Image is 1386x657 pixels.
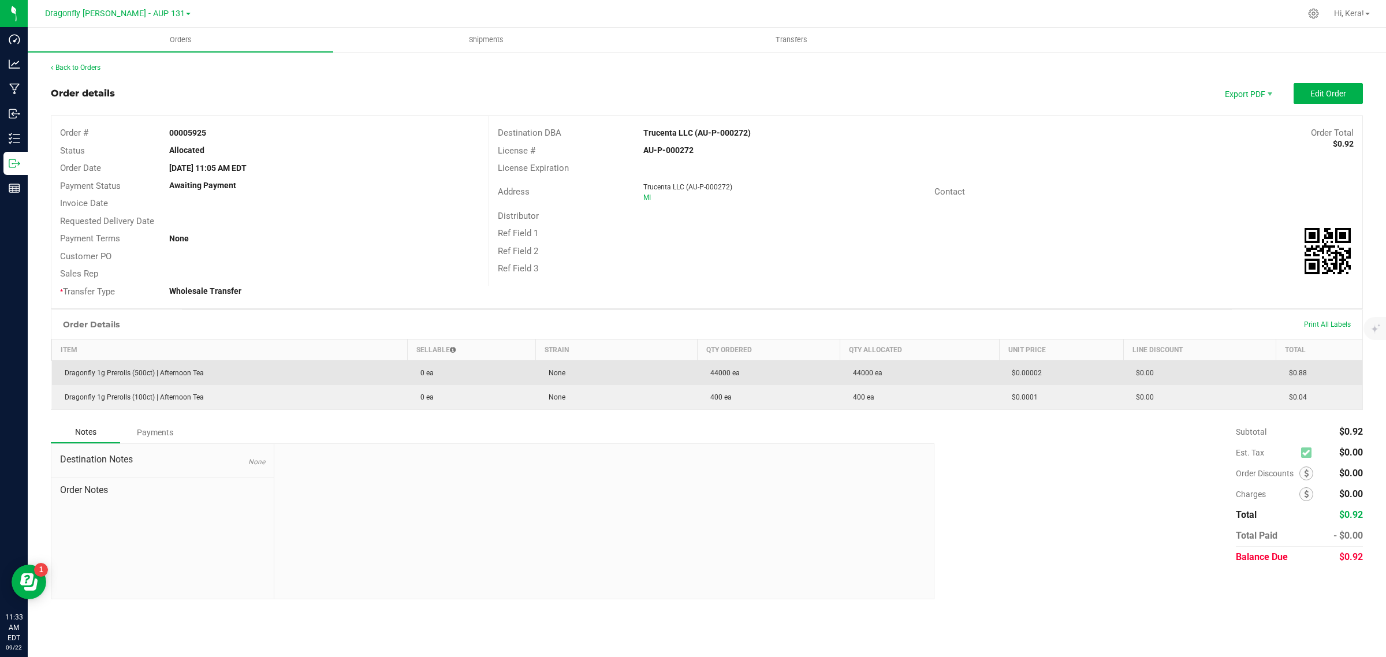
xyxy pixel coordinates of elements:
a: Orders [28,28,333,52]
span: None [248,458,265,466]
span: License Expiration [498,163,569,173]
li: Export PDF [1213,83,1282,104]
span: Dragonfly [PERSON_NAME] - AUP 131 [45,9,185,18]
span: None [543,393,565,401]
span: $0.92 [1339,426,1363,437]
span: Balance Due [1236,551,1288,562]
th: Total [1276,339,1362,361]
span: None [543,369,565,377]
span: Payment Status [60,181,121,191]
th: Strain [536,339,698,361]
span: $0.88 [1283,369,1307,377]
h1: Order Details [63,320,120,329]
span: Status [60,145,85,156]
th: Qty Allocated [840,339,1000,361]
strong: AU-P-000272 [643,145,694,155]
a: Transfers [639,28,944,52]
span: Transfer Type [60,286,115,297]
inline-svg: Dashboard [9,33,20,45]
span: $0.00002 [1006,369,1042,377]
span: $0.00 [1339,488,1363,499]
span: Hi, Kera! [1334,9,1364,18]
inline-svg: Manufacturing [9,83,20,95]
span: $0.00 [1130,393,1154,401]
span: $0.0001 [1006,393,1038,401]
strong: [DATE] 11:05 AM EDT [169,163,247,173]
span: Order Date [60,163,101,173]
span: Customer PO [60,251,111,262]
inline-svg: Inventory [9,133,20,144]
span: Charges [1236,490,1299,499]
span: Total [1236,509,1257,520]
strong: $0.92 [1333,139,1354,148]
strong: 00005925 [169,128,206,137]
span: Order # [60,128,88,138]
span: $0.92 [1339,551,1363,562]
span: Invoice Date [60,198,108,208]
span: Requested Delivery Date [60,216,154,226]
span: Order Discounts [1236,469,1299,478]
strong: Allocated [169,145,204,155]
inline-svg: Reports [9,182,20,194]
th: Sellable [408,339,536,361]
iframe: Resource center unread badge [34,563,48,577]
span: $0.04 [1283,393,1307,401]
div: Notes [51,421,120,443]
th: Qty Ordered [698,339,840,361]
span: Orders [154,35,207,45]
span: 400 ea [705,393,732,401]
span: Contact [934,186,965,197]
span: Subtotal [1236,427,1266,436]
span: 0 ea [415,369,434,377]
a: Back to Orders [51,64,100,72]
span: $0.92 [1339,509,1363,520]
span: Distributor [498,211,539,221]
span: Ref Field 3 [498,263,538,274]
span: Transfers [760,35,823,45]
span: Payment Terms [60,233,120,244]
inline-svg: Analytics [9,58,20,70]
span: 0 ea [415,393,434,401]
span: Ref Field 1 [498,228,538,238]
span: Est. Tax [1236,448,1296,457]
strong: Awaiting Payment [169,181,236,190]
iframe: Resource center [12,565,46,599]
span: Calculate excise tax [1301,445,1317,461]
span: Destination Notes [60,453,265,466]
span: - $0.00 [1333,530,1363,541]
span: License # [498,145,535,156]
inline-svg: Inbound [9,108,20,120]
div: Order details [51,87,115,100]
span: $0.00 [1339,447,1363,458]
strong: Wholesale Transfer [169,286,241,296]
span: Dragonfly 1g Prerolls (500ct) | Afternoon Tea [59,369,204,377]
strong: Trucenta LLC (AU-P-000272) [643,128,751,137]
th: Line Discount [1123,339,1276,361]
span: Sales Rep [60,268,98,279]
button: Edit Order [1294,83,1363,104]
span: Order Total [1311,128,1354,138]
span: Destination DBA [498,128,561,138]
span: Shipments [453,35,519,45]
p: 11:33 AM EDT [5,612,23,643]
p: 09/22 [5,643,23,652]
th: Unit Price [999,339,1123,361]
span: Order Notes [60,483,265,497]
div: Payments [120,422,189,443]
div: Manage settings [1306,8,1321,19]
span: Dragonfly 1g Prerolls (100ct) | Afternoon Tea [59,393,204,401]
span: 44000 ea [847,369,882,377]
span: Ref Field 2 [498,246,538,256]
span: MI [643,193,651,201]
span: Address [498,186,530,197]
a: Shipments [333,28,639,52]
span: Edit Order [1310,89,1346,98]
strong: None [169,234,189,243]
span: 44000 ea [705,369,740,377]
img: Scan me! [1305,228,1351,274]
span: $0.00 [1339,468,1363,479]
span: Trucenta LLC (AU-P-000272) [643,183,732,191]
span: Print All Labels [1304,320,1351,328]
